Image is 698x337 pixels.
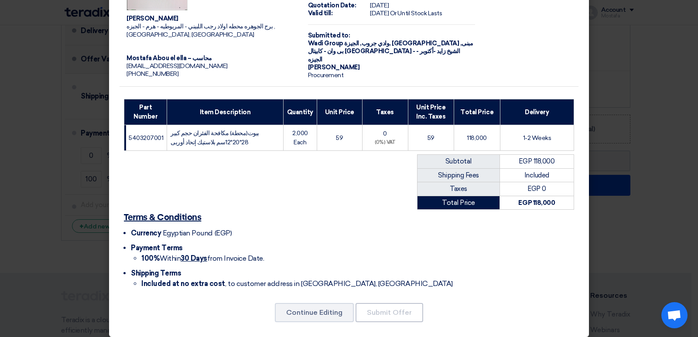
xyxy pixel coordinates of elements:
[124,125,167,151] td: 5403207001
[454,99,500,125] th: Total Price
[408,99,454,125] th: Unit Price Inc. Taxes
[390,10,442,17] span: Or Until Stock Lasts
[524,171,549,179] span: Included
[308,40,390,47] span: Wadi Group وادي جروب,
[181,254,207,262] u: 30 Days
[370,2,389,9] span: [DATE]
[308,32,350,39] strong: Submitted to:
[308,40,473,63] span: الجيزة, [GEOGRAPHIC_DATA] ,مبنى بى وان - كابيتال [GEOGRAPHIC_DATA] - الشيخ زايد -أكتوبر - الجيزه
[127,70,178,78] span: [PHONE_NUMBER]
[336,134,343,142] span: 59
[275,303,354,322] button: Continue Editing
[308,64,360,71] span: [PERSON_NAME]
[141,279,225,288] strong: Included at no extra cost
[661,302,688,328] a: Open chat
[127,62,228,70] span: [EMAIL_ADDRESS][DOMAIN_NAME]
[124,99,167,125] th: Part Number
[417,155,500,169] td: Subtotal
[467,134,487,142] span: 118,000
[127,54,294,62] div: Mostafa Abou el ella – محاسب
[500,99,574,125] th: Delivery
[317,99,363,125] th: Unit Price
[131,229,161,237] span: Currency
[417,196,500,210] td: Total Price
[523,134,551,142] span: 1-2 Weeks
[171,129,259,146] span: بيوت(محطة) مكافحة الفئران حجم كبير 28*20*12سم بلاستيك إتحاد أوربى
[417,168,500,182] td: Shipping Fees
[362,99,408,125] th: Taxes
[131,244,183,252] span: Payment Terms
[141,254,160,262] strong: 100%
[127,23,275,38] span: برج الجوهره محطه اولاد رجب اللبيني - المريوطيه - هرم - الجيزه , [GEOGRAPHIC_DATA], [GEOGRAPHIC_DATA]
[127,15,294,23] div: [PERSON_NAME]
[356,303,423,322] button: Submit Offer
[417,182,500,196] td: Taxes
[131,269,181,277] span: Shipping Terms
[308,71,344,79] span: Procurement
[308,10,333,17] strong: Valid till:
[124,213,201,222] u: Terms & Conditions
[141,254,264,262] span: Within from Invoice Date.
[308,2,356,9] strong: Quotation Date:
[518,199,555,207] strong: EGP 118,000
[283,99,317,125] th: Quantity
[167,99,284,125] th: Item Description
[428,134,435,142] span: 59
[500,155,574,169] td: EGP 118,000
[370,10,389,17] span: [DATE]
[292,129,308,146] span: 2,000 Each
[163,229,232,237] span: Egyptian Pound (EGP)
[366,139,404,146] div: (0%) VAT
[383,130,387,137] span: 0
[141,279,574,289] li: , to customer address in [GEOGRAPHIC_DATA], [GEOGRAPHIC_DATA]
[527,185,546,193] span: EGP 0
